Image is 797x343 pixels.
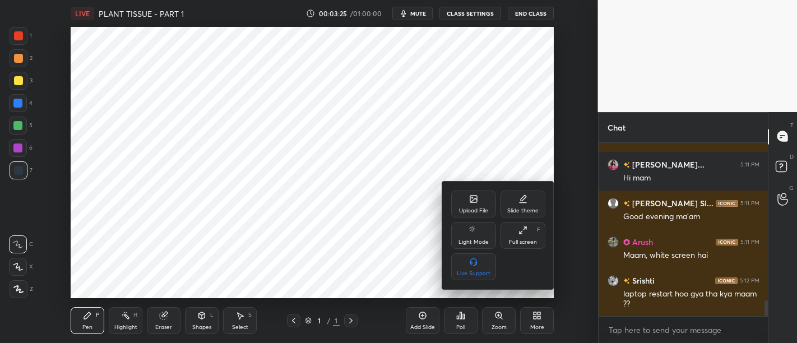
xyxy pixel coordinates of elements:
div: Slide theme [507,208,539,214]
div: Light Mode [458,239,489,245]
div: F [537,227,540,233]
div: Upload File [459,208,488,214]
div: Live Support [457,271,490,276]
div: Full screen [509,239,537,245]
